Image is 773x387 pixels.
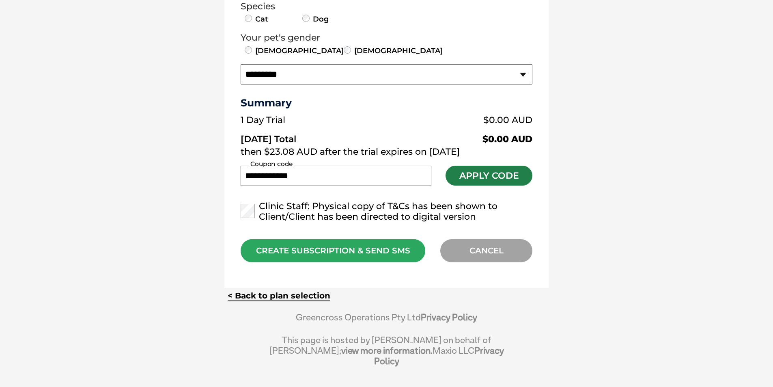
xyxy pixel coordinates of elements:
[394,113,532,128] td: $0.00 AUD
[269,312,504,331] div: Greencross Operations Pty Ltd
[440,239,532,262] div: CANCEL
[421,312,477,322] a: Privacy Policy
[269,331,504,366] div: This page is hosted by [PERSON_NAME] on behalf of [PERSON_NAME]; Maxio LLC
[446,166,532,186] button: Apply Code
[241,1,532,12] legend: Species
[241,32,532,43] legend: Your pet's gender
[241,204,255,218] input: Clinic Staff: Physical copy of T&Cs has been shown to Client/Client has been directed to digital ...
[241,201,532,222] label: Clinic Staff: Physical copy of T&Cs has been shown to Client/Client has been directed to digital ...
[228,291,330,301] a: < Back to plan selection
[241,128,394,145] td: [DATE] Total
[241,239,425,262] div: CREATE SUBSCRIPTION & SEND SMS
[241,145,532,159] td: then $23.08 AUD after the trial expires on [DATE]
[241,97,532,109] h3: Summary
[341,345,433,356] a: view more information.
[249,160,294,168] label: Coupon code
[394,128,532,145] td: $0.00 AUD
[374,345,504,366] a: Privacy Policy
[241,113,394,128] td: 1 Day Trial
